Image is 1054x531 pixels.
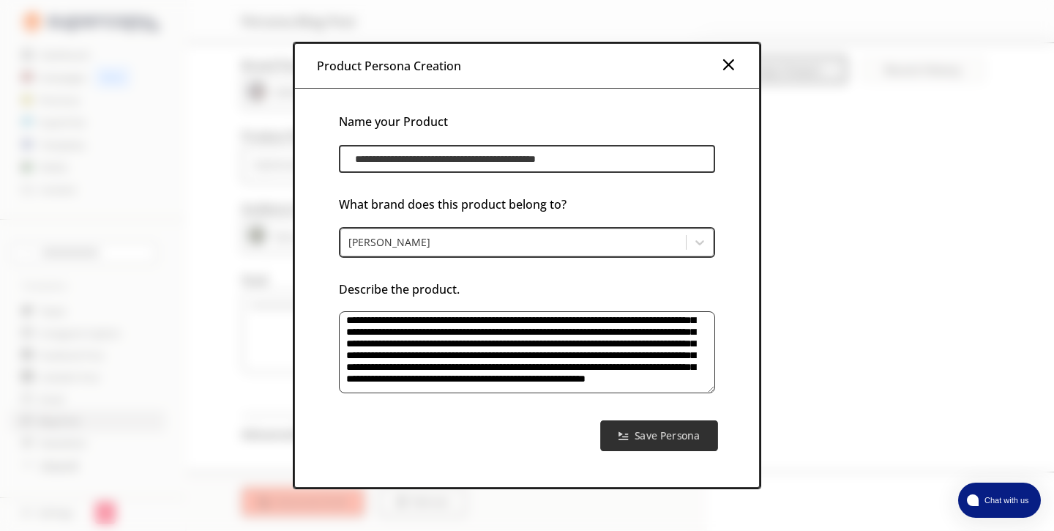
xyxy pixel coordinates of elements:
[635,429,700,443] b: Save Persona
[339,145,714,173] input: product-persona-input-input
[339,111,714,133] h3: Name your Product
[339,311,714,393] textarea: product-persona-input-textarea
[317,55,461,77] h3: Product Persona Creation
[720,56,737,73] img: Close
[720,56,737,76] button: Close
[339,193,714,215] h3: What brand does this product belong to?
[979,494,1032,506] span: Chat with us
[958,483,1041,518] button: atlas-launcher
[339,278,714,300] h3: Describe the product.
[600,420,717,451] button: Save Persona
